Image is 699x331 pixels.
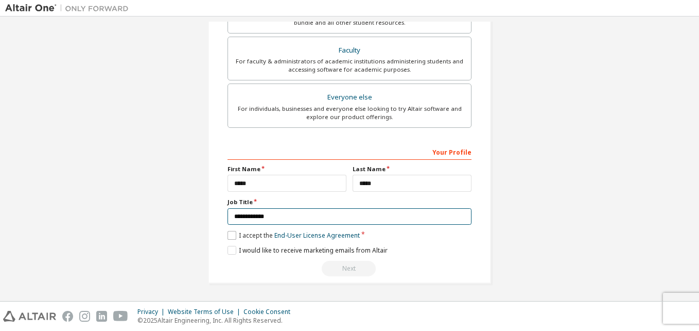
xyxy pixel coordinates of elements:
p: © 2025 Altair Engineering, Inc. All Rights Reserved. [137,316,296,325]
div: Faculty [234,43,465,58]
img: youtube.svg [113,311,128,322]
img: linkedin.svg [96,311,107,322]
a: End-User License Agreement [274,231,360,240]
label: Last Name [353,165,471,173]
img: altair_logo.svg [3,311,56,322]
div: For individuals, businesses and everyone else looking to try Altair software and explore our prod... [234,105,465,121]
img: facebook.svg [62,311,73,322]
div: Your Profile [228,143,471,160]
label: I accept the [228,231,360,240]
label: First Name [228,165,346,173]
label: Job Title [228,198,471,206]
img: Altair One [5,3,134,13]
div: Website Terms of Use [168,308,243,316]
div: For faculty & administrators of academic institutions administering students and accessing softwa... [234,57,465,74]
div: Privacy [137,308,168,316]
label: I would like to receive marketing emails from Altair [228,246,388,255]
div: Cookie Consent [243,308,296,316]
div: Read and acccept EULA to continue [228,261,471,276]
div: Everyone else [234,90,465,105]
img: instagram.svg [79,311,90,322]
